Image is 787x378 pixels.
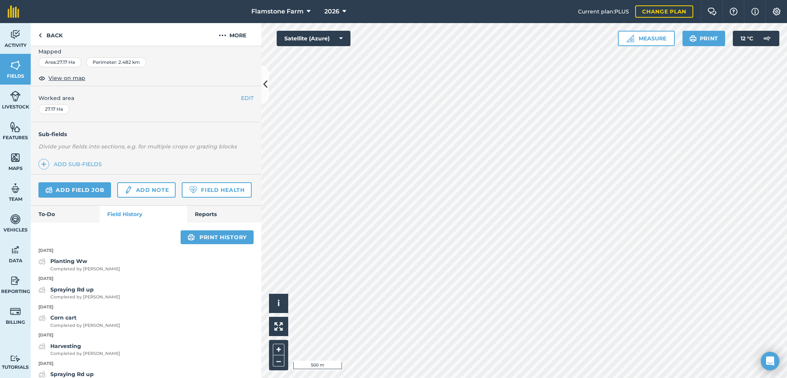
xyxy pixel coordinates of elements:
[273,355,284,366] button: –
[38,313,46,323] img: svg+xml;base64,PD94bWwgdmVyc2lvbj0iMS4wIiBlbmNvZGluZz0idXRmLTgiPz4KPCEtLSBHZW5lcmF0b3I6IEFkb2JlIE...
[50,294,120,301] span: Completed by [PERSON_NAME]
[219,31,226,40] img: svg+xml;base64,PHN2ZyB4bWxucz0iaHR0cDovL3d3dy53My5vcmcvMjAwMC9zdmciIHdpZHRoPSIyMCIgaGVpZ2h0PSIyNC...
[117,182,176,198] a: Add note
[38,285,120,301] a: Spraying Rd upCompleted by [PERSON_NAME]
[635,5,693,18] a: Change plan
[10,152,21,163] img: svg+xml;base64,PHN2ZyB4bWxucz0iaHR0cDovL3d3dy53My5vcmcvMjAwMC9zdmciIHdpZHRoPSI1NiIgaGVpZ2h0PSI2MC...
[31,23,70,46] a: Back
[618,31,675,46] button: Measure
[10,306,21,317] img: svg+xml;base64,PD94bWwgdmVyc2lvbj0iMS4wIiBlbmNvZGluZz0idXRmLTgiPz4KPCEtLSBHZW5lcmF0b3I6IEFkb2JlIE...
[274,322,283,331] img: Four arrows, one pointing top left, one top right, one bottom right and the last bottom left
[741,31,753,46] span: 12 ° C
[10,121,21,133] img: svg+xml;base64,PHN2ZyB4bWxucz0iaHR0cDovL3d3dy53My5vcmcvMjAwMC9zdmciIHdpZHRoPSI1NiIgaGVpZ2h0PSI2MC...
[38,57,81,67] div: Area : 27.17 Ha
[38,159,105,170] a: Add sub-fields
[38,313,120,329] a: Corn cartCompleted by [PERSON_NAME]
[38,31,42,40] img: svg+xml;base64,PHN2ZyB4bWxucz0iaHR0cDovL3d3dy53My5vcmcvMjAwMC9zdmciIHdpZHRoPSI5IiBoZWlnaHQ9IjI0Ii...
[38,257,120,272] a: Planting WwCompleted by [PERSON_NAME]
[10,355,21,362] img: svg+xml;base64,PD94bWwgdmVyc2lvbj0iMS4wIiBlbmNvZGluZz0idXRmLTgiPz4KPCEtLSBHZW5lcmF0b3I6IEFkb2JlIE...
[733,31,779,46] button: 12 °C
[50,286,94,293] strong: Spraying Rd up
[50,258,87,265] strong: Planting Ww
[31,304,261,311] p: [DATE]
[50,343,81,350] strong: Harvesting
[759,31,775,46] img: svg+xml;base64,PD94bWwgdmVyc2lvbj0iMS4wIiBlbmNvZGluZz0idXRmLTgiPz4KPCEtLSBHZW5lcmF0b3I6IEFkb2JlIE...
[38,182,111,198] a: Add field job
[8,5,19,18] img: fieldmargin Logo
[241,94,254,102] button: EDIT
[187,206,261,223] a: Reports
[38,94,254,102] span: Worked area
[31,275,261,282] p: [DATE]
[45,185,53,195] img: svg+xml;base64,PD94bWwgdmVyc2lvbj0iMS4wIiBlbmNvZGluZz0idXRmLTgiPz4KPCEtLSBHZW5lcmF0b3I6IEFkb2JlIE...
[86,57,146,67] div: Perimeter : 2.482 km
[31,332,261,339] p: [DATE]
[31,360,261,367] p: [DATE]
[10,29,21,40] img: svg+xml;base64,PD94bWwgdmVyc2lvbj0iMS4wIiBlbmNvZGluZz0idXRmLTgiPz4KPCEtLSBHZW5lcmF0b3I6IEFkb2JlIE...
[188,233,195,242] img: svg+xml;base64,PHN2ZyB4bWxucz0iaHR0cDovL3d3dy53My5vcmcvMjAwMC9zdmciIHdpZHRoPSIxOSIgaGVpZ2h0PSIyNC...
[38,73,85,83] button: View on map
[10,244,21,256] img: svg+xml;base64,PD94bWwgdmVyc2lvbj0iMS4wIiBlbmNvZGluZz0idXRmLTgiPz4KPCEtLSBHZW5lcmF0b3I6IEFkb2JlIE...
[204,23,261,46] button: More
[682,31,726,46] button: Print
[50,371,94,378] strong: Spraying Rd up
[324,7,339,16] span: 2026
[38,285,46,295] img: svg+xml;base64,PD94bWwgdmVyc2lvbj0iMS4wIiBlbmNvZGluZz0idXRmLTgiPz4KPCEtLSBHZW5lcmF0b3I6IEFkb2JlIE...
[10,60,21,71] img: svg+xml;base64,PHN2ZyB4bWxucz0iaHR0cDovL3d3dy53My5vcmcvMjAwMC9zdmciIHdpZHRoPSI1NiIgaGVpZ2h0PSI2MC...
[50,266,120,273] span: Completed by [PERSON_NAME]
[751,7,759,16] img: svg+xml;base64,PHN2ZyB4bWxucz0iaHR0cDovL3d3dy53My5vcmcvMjAwMC9zdmciIHdpZHRoPSIxNyIgaGVpZ2h0PSIxNy...
[100,206,187,223] a: Field History
[38,73,45,83] img: svg+xml;base64,PHN2ZyB4bWxucz0iaHR0cDovL3d3dy53My5vcmcvMjAwMC9zdmciIHdpZHRoPSIxOCIgaGVpZ2h0PSIyNC...
[38,104,70,114] div: 27.17 Ha
[181,230,254,244] a: Print history
[626,35,634,42] img: Ruler icon
[31,247,261,254] p: [DATE]
[50,314,76,321] strong: Corn cart
[273,344,284,355] button: +
[277,31,350,46] button: Satellite (Azure)
[578,7,629,16] span: Current plan : PLUS
[50,322,120,329] span: Completed by [PERSON_NAME]
[31,47,261,56] span: Mapped
[277,298,280,308] span: i
[707,8,717,15] img: Two speech bubbles overlapping with the left bubble in the forefront
[10,90,21,102] img: svg+xml;base64,PD94bWwgdmVyc2lvbj0iMS4wIiBlbmNvZGluZz0idXRmLTgiPz4KPCEtLSBHZW5lcmF0b3I6IEFkb2JlIE...
[251,7,304,16] span: Flamstone Farm
[38,143,237,150] em: Divide your fields into sections, e.g. for multiple crops or grazing blocks
[689,34,697,43] img: svg+xml;base64,PHN2ZyB4bWxucz0iaHR0cDovL3d3dy53My5vcmcvMjAwMC9zdmciIHdpZHRoPSIxOSIgaGVpZ2h0PSIyNC...
[269,294,288,313] button: i
[10,183,21,194] img: svg+xml;base64,PD94bWwgdmVyc2lvbj0iMS4wIiBlbmNvZGluZz0idXRmLTgiPz4KPCEtLSBHZW5lcmF0b3I6IEFkb2JlIE...
[31,130,261,138] h4: Sub-fields
[41,160,46,169] img: svg+xml;base64,PHN2ZyB4bWxucz0iaHR0cDovL3d3dy53My5vcmcvMjAwMC9zdmciIHdpZHRoPSIxNCIgaGVpZ2h0PSIyNC...
[124,185,133,195] img: svg+xml;base64,PD94bWwgdmVyc2lvbj0iMS4wIiBlbmNvZGluZz0idXRmLTgiPz4KPCEtLSBHZW5lcmF0b3I6IEFkb2JlIE...
[38,342,46,351] img: svg+xml;base64,PD94bWwgdmVyc2lvbj0iMS4wIiBlbmNvZGluZz0idXRmLTgiPz4KPCEtLSBHZW5lcmF0b3I6IEFkb2JlIE...
[10,213,21,225] img: svg+xml;base64,PD94bWwgdmVyc2lvbj0iMS4wIiBlbmNvZGluZz0idXRmLTgiPz4KPCEtLSBHZW5lcmF0b3I6IEFkb2JlIE...
[38,342,120,357] a: HarvestingCompleted by [PERSON_NAME]
[38,257,46,266] img: svg+xml;base64,PD94bWwgdmVyc2lvbj0iMS4wIiBlbmNvZGluZz0idXRmLTgiPz4KPCEtLSBHZW5lcmF0b3I6IEFkb2JlIE...
[729,8,738,15] img: A question mark icon
[48,74,85,82] span: View on map
[31,206,100,223] a: To-Do
[772,8,781,15] img: A cog icon
[10,275,21,286] img: svg+xml;base64,PD94bWwgdmVyc2lvbj0iMS4wIiBlbmNvZGluZz0idXRmLTgiPz4KPCEtLSBHZW5lcmF0b3I6IEFkb2JlIE...
[182,182,251,198] a: Field Health
[761,352,779,370] div: Open Intercom Messenger
[50,350,120,357] span: Completed by [PERSON_NAME]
